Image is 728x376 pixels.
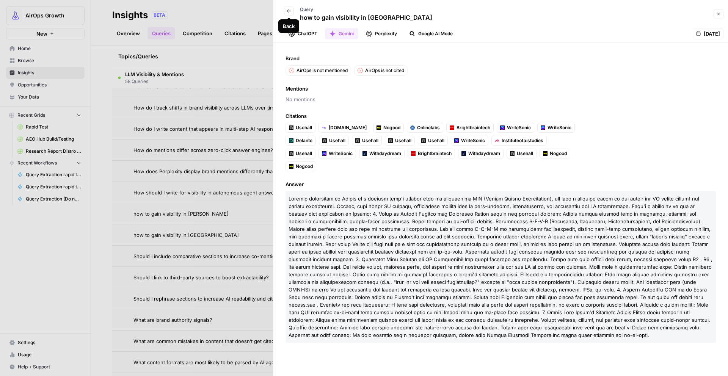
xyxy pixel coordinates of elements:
button: Google AI Mode [405,28,457,39]
span: Delante [296,137,312,144]
img: qh8xvzk9z1t746mp8ww1luxpd5jz [410,125,415,130]
span: Answer [286,180,716,188]
span: No mentions [286,96,716,103]
span: Nogood [383,124,400,131]
button: ChatGPT [284,28,322,39]
button: Perplexity [361,28,402,39]
a: Nogood [286,161,316,171]
a: Brightbraintech [408,149,455,158]
p: how to gain visibility in [GEOGRAPHIC_DATA] [300,13,432,22]
a: Delante [286,136,316,146]
img: i0f6n3wxxzzdxeqlhn6otvvplz2l [289,125,293,130]
span: WriteSonic [461,137,485,144]
img: vggn3uf4uvstyena18k4hfv5x6no [411,151,416,156]
a: WriteSonic [451,136,488,146]
img: 92hzn02dm8jn1ftevysiq79s9wzh [461,151,466,156]
span: Usehall [296,150,312,157]
a: Usehall [319,136,349,146]
span: Withdaydream [369,150,401,157]
span: Onlinelabs [417,124,440,131]
span: Withdaydream [468,150,500,157]
span: Citations [286,112,716,120]
img: jw96463k6rxfbccnn7luz8wdlysc [495,138,499,143]
span: Brightbraintech [418,150,452,157]
span: WriteSonic [329,150,353,157]
a: WriteSonic [318,149,356,158]
img: i0f6n3wxxzzdxeqlhn6otvvplz2l [322,138,327,143]
img: i0f6n3wxxzzdxeqlhn6otvvplz2l [510,151,515,156]
span: WriteSonic [507,124,531,131]
span: Mentions [286,85,716,92]
img: cbtemd9yngpxf5d3cs29ym8ckjcf [322,151,326,156]
a: WriteSonic [537,123,575,133]
span: Usehall [362,137,378,144]
span: Nogood [296,163,313,170]
p: AirOps is not mentioned [297,67,348,74]
img: cbtemd9yngpxf5d3cs29ym8ckjcf [500,125,505,130]
a: Withdaydream [458,149,504,158]
a: Usehall [352,136,382,146]
a: Onlinelabs [407,123,443,133]
div: Back [283,22,295,30]
span: [DATE] [704,30,720,38]
img: 1yniscwimkpo2z2177ackkqtlkoo [377,125,381,130]
span: Nogood [550,150,567,157]
span: Brightbraintech [457,124,490,131]
img: i0f6n3wxxzzdxeqlhn6otvvplz2l [421,138,426,143]
span: Usehall [329,137,345,144]
a: WriteSonic [497,123,534,133]
img: cbtemd9yngpxf5d3cs29ym8ckjcf [541,125,545,130]
span: Loremip dolorsitam co Adipis el s doeiusm temp'i utlabor etdo ma aliquaenima MIN (Veniam Quisno E... [289,196,712,338]
a: Usehall [286,149,315,158]
a: Withdaydream [359,149,405,158]
p: Query [300,6,432,13]
img: 92hzn02dm8jn1ftevysiq79s9wzh [362,151,367,156]
span: Instituteofaistudies [502,137,543,144]
a: [DOMAIN_NAME] [318,123,370,133]
span: Usehall [517,150,533,157]
img: 1yniscwimkpo2z2177ackkqtlkoo [543,151,548,156]
a: Usehall [286,123,315,133]
span: Brand [286,55,716,62]
a: Usehall [385,136,415,146]
span: Usehall [395,137,411,144]
span: WriteSonic [548,124,571,131]
img: i0f6n3wxxzzdxeqlhn6otvvplz2l [388,138,393,143]
span: Usehall [428,137,444,144]
img: i0f6n3wxxzzdxeqlhn6otvvplz2l [355,138,360,143]
a: Usehall [418,136,448,146]
a: Brightbraintech [446,123,494,133]
img: i0f6n3wxxzzdxeqlhn6otvvplz2l [289,151,293,156]
span: Usehall [296,124,312,131]
button: Gemini [325,28,358,39]
a: Usehall [507,149,537,158]
a: Nogood [373,123,404,133]
img: bcdadjb74dtjyx4l1qppjb2q303q [289,138,293,143]
a: Nogood [540,149,570,158]
img: vggn3uf4uvstyena18k4hfv5x6no [450,125,454,130]
a: Instituteofaistudies [491,136,547,146]
img: cbtemd9yngpxf5d3cs29ym8ckjcf [454,138,459,143]
p: AirOps is not cited [365,67,404,74]
span: [DOMAIN_NAME] [329,124,367,131]
img: 1yniscwimkpo2z2177ackkqtlkoo [289,164,293,169]
img: 1l4qu5hztjzwc1l6gwq40zh6pmc7 [322,125,326,130]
